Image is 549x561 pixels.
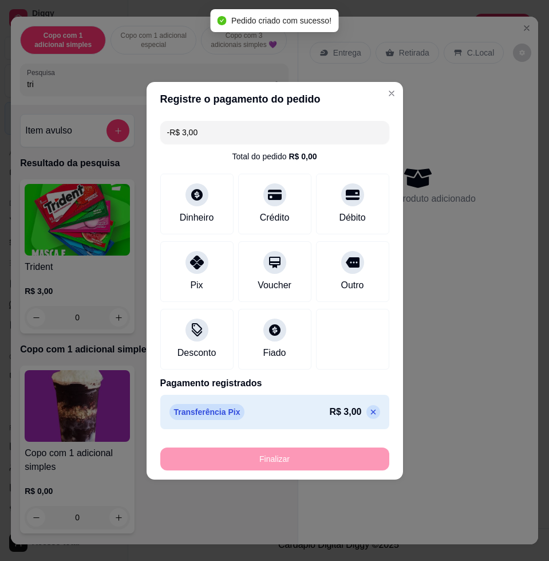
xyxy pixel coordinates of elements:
input: Ex.: hambúrguer de cordeiro [167,121,382,144]
div: Desconto [177,346,216,360]
div: Débito [339,211,365,225]
header: Registre o pagamento do pedido [147,82,403,116]
div: Fiado [263,346,286,360]
span: Pedido criado com sucesso! [231,16,331,25]
div: Crédito [260,211,290,225]
div: Total do pedido [232,151,317,162]
div: R$ 0,00 [289,151,317,162]
div: Pix [190,278,203,292]
div: Dinheiro [180,211,214,225]
p: Transferência Pix [169,404,245,420]
div: Voucher [258,278,291,292]
p: Pagamento registrados [160,376,389,390]
button: Close [382,84,401,103]
span: check-circle [218,16,227,25]
p: R$ 3,00 [329,405,361,419]
div: Outro [341,278,364,292]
